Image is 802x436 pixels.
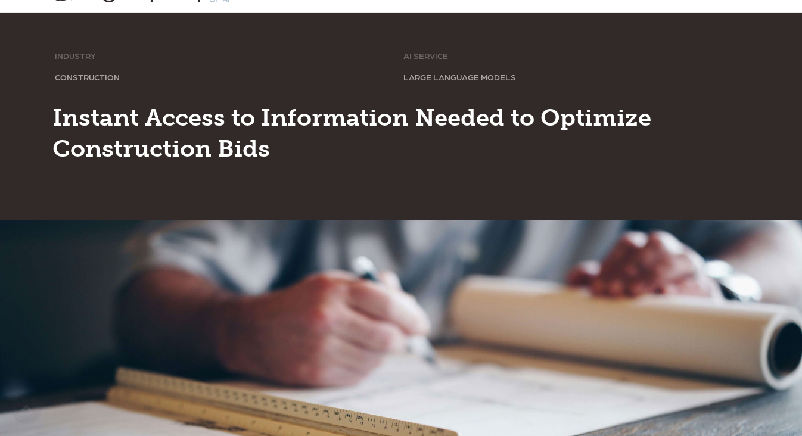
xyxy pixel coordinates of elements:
span: INDUSTRY [55,51,96,60]
span: Instant Access to Information Needed to Optimize Construction Bids [52,103,651,163]
span: CONSTRUCTION [55,72,120,82]
span: LARGE LANGUAGE MODELS [403,72,516,82]
svg: Sorry, your browser does not support inline SVG. [55,70,74,71]
span: AI SERVICE [403,51,448,60]
svg: Sorry, your browser does not support inline SVG. [403,70,422,71]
